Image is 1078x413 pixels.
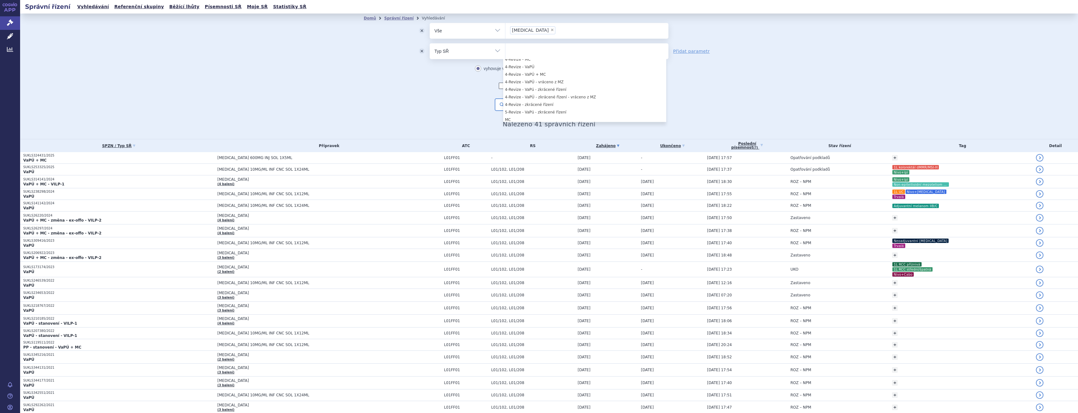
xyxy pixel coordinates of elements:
[578,156,591,160] span: [DATE]
[790,167,830,172] span: Opatřování podkladů
[23,403,214,407] p: SUKLS292262/2021
[892,342,898,348] a: +
[892,330,898,336] a: +
[641,368,654,372] span: [DATE]
[491,405,574,410] span: L01/102, L01/208
[217,256,234,259] a: (3 balení)
[444,156,488,160] span: L01FF01
[707,319,732,323] span: [DATE] 18:06
[444,381,488,385] span: L01FF01
[641,203,654,208] span: [DATE]
[491,156,574,160] span: -
[790,381,811,385] span: ROZ – NPM
[414,43,430,59] button: odstranit
[1036,404,1043,411] a: detail
[23,213,214,218] p: SUKLS26220/2024
[707,241,732,245] span: [DATE] 17:40
[444,241,488,245] span: L01FF01
[707,179,732,184] span: [DATE] 18:30
[1036,154,1043,162] a: detail
[217,383,234,387] a: (3 balení)
[1036,379,1043,387] a: detail
[707,281,732,285] span: [DATE] 12:16
[578,293,591,297] span: [DATE]
[444,203,488,208] span: L01FF01
[641,381,654,385] span: [DATE]
[1036,279,1043,287] a: detail
[892,405,898,410] a: +
[364,16,376,20] a: Domů
[557,26,561,34] input: [MEDICAL_DATA]
[217,265,374,269] span: [MEDICAL_DATA]
[503,120,595,128] span: Nalezeno 41 správních řízení
[23,321,77,326] strong: VaPÚ - stanovení - VILP-1
[790,306,811,310] span: ROZ – NPM
[422,14,453,23] li: Vyhledávání
[23,295,34,300] strong: VaPÚ
[1036,353,1043,361] a: detail
[217,296,234,299] a: (3 balení)
[1036,266,1043,273] a: detail
[23,165,214,169] p: SUKLS253325/2025
[1036,366,1043,374] a: detail
[892,190,905,194] i: 1L UC
[203,3,243,11] a: Písemnosti SŘ
[578,203,591,208] span: [DATE]
[1036,214,1043,222] a: detail
[707,405,732,410] span: [DATE] 17:47
[641,319,654,323] span: [DATE]
[892,182,949,187] i: Non-epiteilioidní mezoteliom pleury
[790,253,810,257] span: Zastaveno
[578,405,591,410] span: [DATE]
[23,329,214,333] p: SUKLS207380/2022
[23,218,101,223] strong: VaPÚ + MC - změna - ex-offo - VILP-2
[499,83,599,89] label: Zahrnout [DEMOGRAPHIC_DATA] přípravky
[641,141,704,150] a: Ukončeno
[217,281,374,285] span: [MEDICAL_DATA] 10MG/ML INF CNC SOL 1X12ML
[217,371,234,374] a: (3 balení)
[1036,251,1043,259] a: detail
[217,203,374,208] span: [MEDICAL_DATA] 10MG/ML INF CNC SOL 1X24ML
[578,343,591,347] span: [DATE]
[790,156,830,160] span: Opatřování podkladů
[217,366,374,370] span: [MEDICAL_DATA]
[444,405,488,410] span: L01FF01
[790,331,811,335] span: ROZ – NPM
[488,139,574,152] th: RS
[491,319,574,323] span: L01/102, L01/208
[790,293,810,297] span: Zastaveno
[23,256,101,260] strong: VaPÚ + MC - změna - ex-offo - VILP-2
[550,28,554,32] span: ×
[23,158,46,162] strong: VaPÚ + MC
[892,380,898,386] a: +
[578,368,591,372] span: [DATE]
[444,267,488,272] span: L01FF01
[892,392,898,398] a: +
[892,318,898,324] a: +
[892,280,898,286] a: +
[23,243,34,248] strong: VaPÚ
[707,229,732,233] span: [DATE] 17:38
[414,23,430,39] button: odstranit
[892,177,909,182] i: Nivo+ipi
[23,378,214,383] p: SUKLS344177/2021
[673,48,710,54] a: Přidat parametr
[217,192,374,196] span: [MEDICAL_DATA] 10MG/ML INF CNC SOL 1X12ML
[1036,291,1043,299] a: detail
[491,306,574,310] span: L01/102, L01/208
[790,267,798,272] span: UKO
[512,28,549,32] span: [MEDICAL_DATA]
[503,116,666,124] li: MC
[491,281,574,285] span: L01/102, L01/208
[23,291,214,295] p: SUKLS234653/2022
[217,304,374,308] span: [MEDICAL_DATA]
[491,253,574,257] span: L01/102, L01/208
[1036,202,1043,209] a: detail
[641,393,654,397] span: [DATE]
[23,170,34,174] strong: VaPÚ
[444,179,488,184] span: L01FF01
[641,405,654,410] span: [DATE]
[578,355,591,359] span: [DATE]
[23,357,34,362] strong: VaPÚ
[707,293,732,297] span: [DATE] 07:20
